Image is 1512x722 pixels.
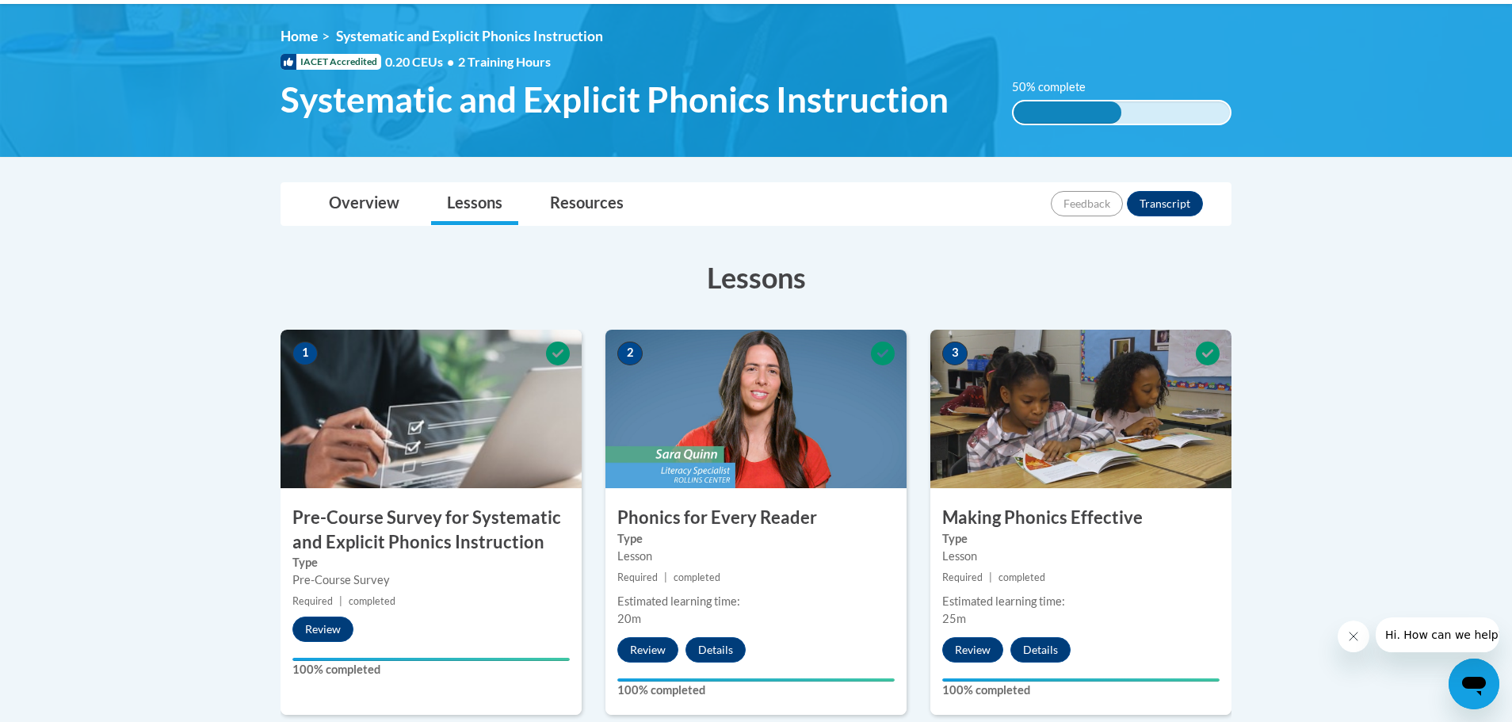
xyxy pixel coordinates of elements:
[617,612,641,625] span: 20m
[617,571,658,583] span: Required
[942,548,1220,565] div: Lesson
[281,54,381,70] span: IACET Accredited
[605,506,907,530] h3: Phonics for Every Reader
[339,595,342,607] span: |
[292,571,570,589] div: Pre-Course Survey
[1127,191,1203,216] button: Transcript
[942,637,1003,663] button: Review
[10,11,128,24] span: Hi. How can we help?
[292,617,353,642] button: Review
[617,682,895,699] label: 100% completed
[617,593,895,610] div: Estimated learning time:
[617,678,895,682] div: Your progress
[349,595,395,607] span: completed
[605,330,907,488] img: Course Image
[447,54,454,69] span: •
[292,595,333,607] span: Required
[281,506,582,555] h3: Pre-Course Survey for Systematic and Explicit Phonics Instruction
[281,78,949,120] span: Systematic and Explicit Phonics Instruction
[281,28,318,44] a: Home
[292,554,570,571] label: Type
[292,342,318,365] span: 1
[674,571,720,583] span: completed
[534,183,640,225] a: Resources
[998,571,1045,583] span: completed
[617,530,895,548] label: Type
[281,330,582,488] img: Course Image
[431,183,518,225] a: Lessons
[930,506,1231,530] h3: Making Phonics Effective
[1338,621,1369,652] iframe: Close message
[1449,659,1499,709] iframe: Button to launch messaging window
[942,678,1220,682] div: Your progress
[989,571,992,583] span: |
[1012,78,1103,96] label: 50% complete
[942,612,966,625] span: 25m
[1014,101,1122,124] div: 50% complete
[281,258,1231,297] h3: Lessons
[930,330,1231,488] img: Course Image
[942,682,1220,699] label: 100% completed
[336,28,603,44] span: Systematic and Explicit Phonics Instruction
[617,342,643,365] span: 2
[617,637,678,663] button: Review
[1010,637,1071,663] button: Details
[1376,617,1499,652] iframe: Message from company
[292,658,570,661] div: Your progress
[458,54,551,69] span: 2 Training Hours
[942,342,968,365] span: 3
[664,571,667,583] span: |
[942,593,1220,610] div: Estimated learning time:
[685,637,746,663] button: Details
[1051,191,1123,216] button: Feedback
[942,530,1220,548] label: Type
[292,661,570,678] label: 100% completed
[942,571,983,583] span: Required
[313,183,415,225] a: Overview
[617,548,895,565] div: Lesson
[385,53,458,71] span: 0.20 CEUs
